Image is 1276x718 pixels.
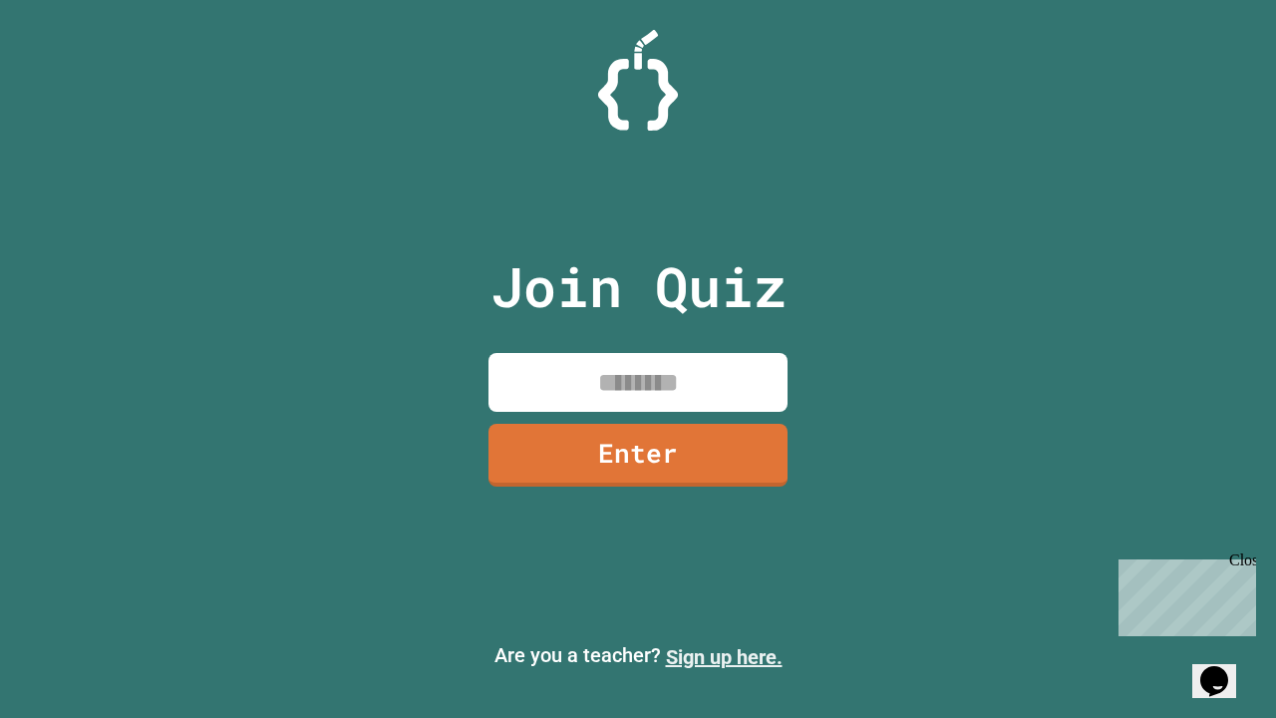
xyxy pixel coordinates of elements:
a: Sign up here. [666,645,783,669]
p: Are you a teacher? [16,640,1260,672]
div: Chat with us now!Close [8,8,138,127]
p: Join Quiz [490,245,787,328]
a: Enter [488,424,788,487]
iframe: chat widget [1192,638,1256,698]
iframe: chat widget [1111,551,1256,636]
img: Logo.svg [598,30,678,131]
